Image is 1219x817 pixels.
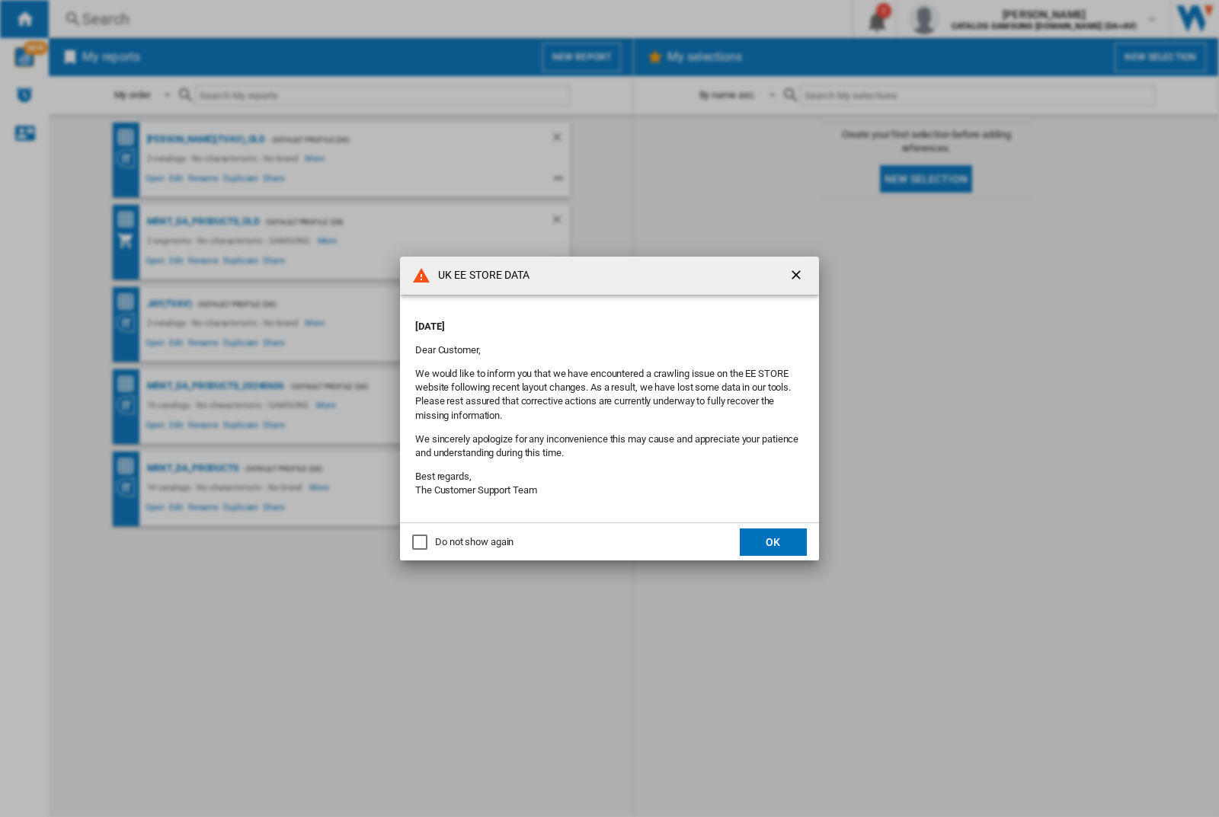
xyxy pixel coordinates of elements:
strong: [DATE] [415,321,444,332]
p: We would like to inform you that we have encountered a crawling issue on the EE STORE website fol... [415,367,804,423]
p: We sincerely apologize for any inconvenience this may cause and appreciate your patience and unde... [415,432,804,460]
h4: UK EE STORE DATA [430,268,530,283]
button: getI18NText('BUTTONS.CLOSE_DIALOG') [782,260,813,291]
p: Best regards, The Customer Support Team [415,470,804,497]
div: Do not show again [435,535,514,549]
p: Dear Customer, [415,343,804,357]
button: OK [740,528,807,556]
ng-md-icon: getI18NText('BUTTONS.CLOSE_DIALOG') [789,267,807,286]
md-checkbox: Do not show again [412,535,514,550]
